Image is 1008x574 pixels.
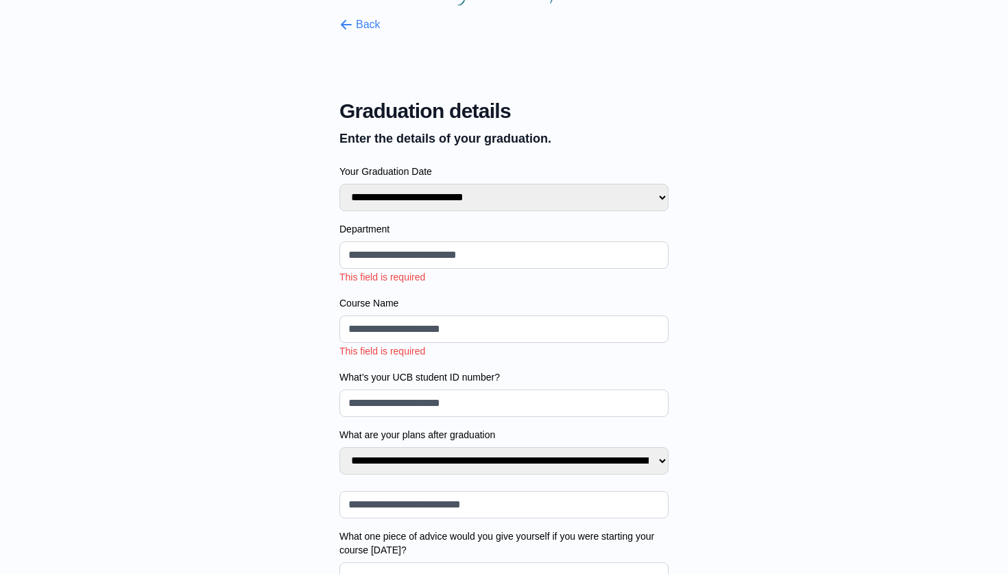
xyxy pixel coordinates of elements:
label: What one piece of advice would you give yourself if you were starting your course [DATE]? [339,529,669,557]
button: Back [339,16,381,33]
p: Enter the details of your graduation. [339,129,669,148]
label: Department [339,222,669,236]
label: Course Name [339,296,669,310]
span: This field is required [339,346,425,357]
label: What’s your UCB student ID number? [339,370,669,384]
span: This field is required [339,272,425,283]
label: What are your plans after graduation [339,428,669,442]
span: Graduation details [339,99,669,123]
label: Your Graduation Date [339,165,669,178]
